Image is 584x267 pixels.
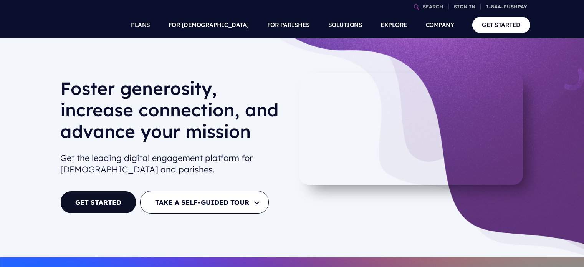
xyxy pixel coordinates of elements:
a: FOR PARISHES [267,12,310,38]
h2: Get the leading digital engagement platform for [DEMOGRAPHIC_DATA] and parishes. [60,149,286,179]
a: SOLUTIONS [328,12,362,38]
button: TAKE A SELF-GUIDED TOUR [140,191,269,214]
h1: Foster generosity, increase connection, and advance your mission [60,78,286,148]
a: EXPLORE [381,12,407,38]
a: FOR [DEMOGRAPHIC_DATA] [169,12,249,38]
a: PLANS [131,12,150,38]
a: GET STARTED [472,17,530,33]
a: GET STARTED [60,191,136,214]
a: COMPANY [426,12,454,38]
